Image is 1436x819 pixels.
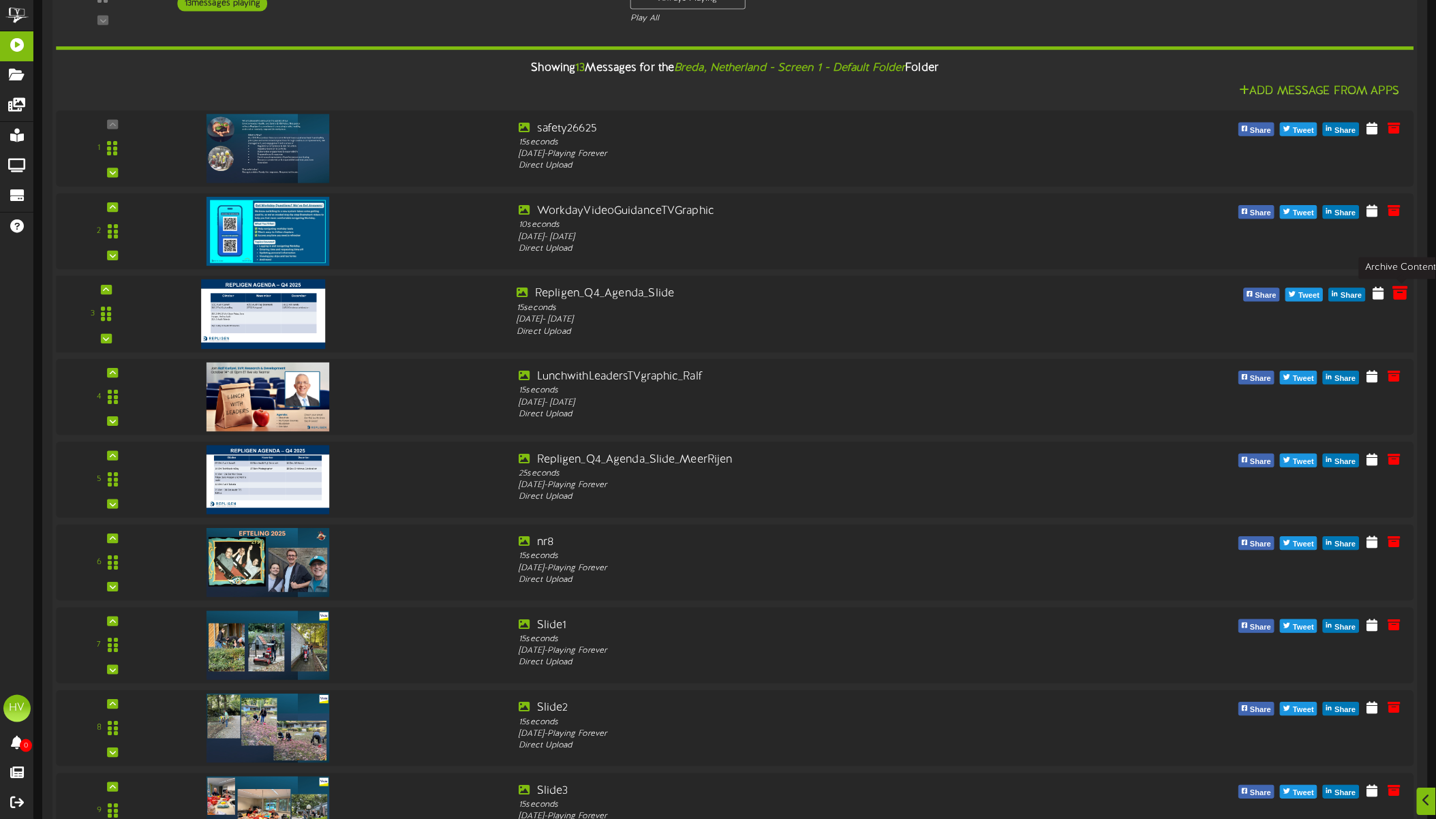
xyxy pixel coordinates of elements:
[519,243,1065,255] div: Direct Upload
[20,739,32,752] span: 0
[1332,371,1359,386] span: Share
[1281,454,1318,467] button: Tweet
[207,694,329,762] img: 67307359-7bf6-4be2-8547-a7157b939505.jpg
[1244,288,1281,301] button: Share
[207,114,329,183] img: 4b5f8395-d7fd-451a-ab6b-28c953cd5b74.jpg
[97,557,102,568] div: 6
[519,740,1065,752] div: Direct Upload
[519,700,1065,716] div: Slide2
[1290,123,1317,138] span: Tweet
[1332,703,1359,718] span: Share
[519,799,1065,811] div: 15 seconds
[1281,619,1318,633] button: Tweet
[519,645,1065,657] div: [DATE] - Playing Forever
[519,717,1065,728] div: 15 seconds
[1290,454,1317,469] span: Tweet
[207,197,329,266] img: 6ffdeb20-52ae-49eb-96e2-519ea0731480.jpg
[1247,703,1274,718] span: Share
[1290,620,1317,635] span: Tweet
[1290,703,1317,718] span: Tweet
[519,563,1065,574] div: [DATE] - Playing Forever
[519,231,1065,243] div: [DATE] - [DATE]
[519,551,1065,562] div: 15 seconds
[1281,702,1318,716] button: Tweet
[207,446,329,514] img: f7b80f00-3d5c-45e4-be99-9c49b9fe209c.jpg
[519,385,1065,397] div: 15 seconds
[1332,786,1359,801] span: Share
[1290,786,1317,801] span: Tweet
[1238,371,1274,384] button: Share
[46,53,1424,82] div: Showing Messages for the Folder
[97,722,102,734] div: 8
[201,279,325,349] img: 6219f801-3cc3-44bb-9c8e-e8fba0354c45.jpg
[97,805,102,817] div: 9
[1281,123,1318,136] button: Tweet
[1238,454,1274,467] button: Share
[1323,454,1359,467] button: Share
[1253,288,1279,303] span: Share
[1281,537,1318,551] button: Tweet
[519,219,1065,231] div: 10 seconds
[1238,702,1274,716] button: Share
[517,303,1067,315] div: 15 seconds
[3,695,31,722] div: HV
[1329,288,1366,301] button: Share
[1332,620,1359,635] span: Share
[519,784,1065,799] div: Slide3
[1247,538,1274,553] span: Share
[519,535,1065,551] div: nr8
[674,62,905,74] i: Breda, Netherland - Screen 1 - Default Folder
[1323,371,1359,384] button: Share
[517,286,1067,302] div: Repligen_Q4_Agenda_Slide
[519,468,1065,480] div: 25 seconds
[1332,123,1359,138] span: Share
[1332,538,1359,553] span: Share
[1247,206,1274,221] span: Share
[1238,785,1274,799] button: Share
[519,409,1065,420] div: Direct Upload
[519,369,1065,385] div: LunchwithLeadersTVgraphic_Ralf
[207,611,329,680] img: 1f101ae9-4f82-4e61-af4c-04504849ab29.jpg
[519,121,1065,136] div: safety26625
[1332,454,1359,469] span: Share
[207,528,329,597] img: a7585e91-66be-43fd-8808-2e9d62b09e10.jpg
[1338,288,1364,303] span: Share
[1323,619,1359,633] button: Share
[1247,123,1274,138] span: Share
[519,397,1065,409] div: [DATE] - [DATE]
[1238,619,1274,633] button: Share
[519,658,1065,669] div: Direct Upload
[575,62,585,74] span: 13
[1281,205,1318,219] button: Tweet
[1238,537,1274,551] button: Share
[519,492,1065,504] div: Direct Upload
[519,149,1065,160] div: [DATE] - Playing Forever
[519,160,1065,172] div: Direct Upload
[1323,205,1359,219] button: Share
[1281,785,1318,799] button: Tweet
[630,13,954,25] div: Play All
[519,728,1065,740] div: [DATE] - Playing Forever
[1247,454,1274,469] span: Share
[1238,205,1274,219] button: Share
[207,362,329,431] img: 34349b72-af86-4063-9a40-06e81e201e99.png
[519,204,1065,219] div: WorkdayVideoGuidanceTVGraphic
[519,452,1065,468] div: Repligen_Q4_Agenda_Slide_MeerRijen
[517,314,1067,326] div: [DATE] - [DATE]
[1290,206,1317,221] span: Tweet
[519,618,1065,634] div: Slide1
[519,480,1065,491] div: [DATE] - Playing Forever
[1247,371,1274,386] span: Share
[1323,537,1359,551] button: Share
[1290,371,1317,386] span: Tweet
[1235,83,1403,100] button: Add Message From Apps
[519,634,1065,645] div: 15 seconds
[1296,288,1323,303] span: Tweet
[1286,288,1324,301] button: Tweet
[1332,206,1359,221] span: Share
[517,326,1067,339] div: Direct Upload
[1323,123,1359,136] button: Share
[1323,702,1359,716] button: Share
[1281,371,1318,384] button: Tweet
[1323,785,1359,799] button: Share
